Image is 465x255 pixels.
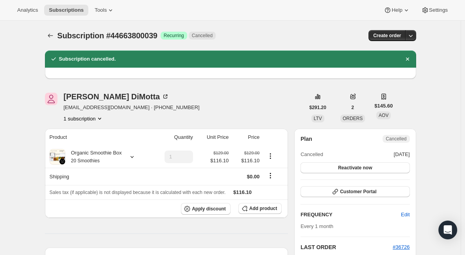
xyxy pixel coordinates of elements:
[50,190,226,195] span: Sales tax (if applicable) is not displayed because it is calculated with each new order.
[164,32,184,39] span: Recurring
[195,129,231,146] th: Unit Price
[305,102,331,113] button: $291.20
[300,151,323,158] span: Cancelled
[314,116,322,121] span: LTV
[396,208,414,221] button: Edit
[417,5,452,16] button: Settings
[210,157,229,165] span: $116.10
[429,7,448,13] span: Settings
[249,205,277,212] span: Add product
[213,151,229,155] small: $129.00
[300,223,333,229] span: Every 1 month
[45,129,151,146] th: Product
[386,136,406,142] span: Cancelled
[59,55,116,63] h2: Subscription cancelled.
[401,211,410,219] span: Edit
[438,221,457,239] div: Open Intercom Messenger
[379,113,388,118] span: AOV
[233,189,252,195] span: $116.10
[300,211,401,219] h2: FREQUENCY
[393,244,410,250] a: #36726
[45,30,56,41] button: Subscriptions
[64,115,104,122] button: Product actions
[340,189,376,195] span: Customer Portal
[300,162,410,173] button: Reactivate now
[49,7,84,13] span: Subscriptions
[192,32,213,39] span: Cancelled
[13,5,43,16] button: Analytics
[309,104,326,111] span: $291.20
[151,129,195,146] th: Quantity
[247,174,260,180] span: $0.00
[65,149,122,165] div: Organic Smoothie Box
[231,129,262,146] th: Price
[64,93,170,101] div: [PERSON_NAME] DiMotta
[300,243,393,251] h2: LAST ORDER
[379,5,415,16] button: Help
[192,206,226,212] span: Apply discount
[343,116,363,121] span: ORDERS
[57,31,157,40] span: Subscription #44663800039
[90,5,119,16] button: Tools
[394,151,410,158] span: [DATE]
[45,168,151,185] th: Shipping
[264,152,277,160] button: Product actions
[351,104,354,111] span: 2
[45,93,57,105] span: Jennifer DiMotta
[264,171,277,180] button: Shipping actions
[374,102,393,110] span: $145.60
[338,165,372,171] span: Reactivate now
[64,104,200,111] span: [EMAIL_ADDRESS][DOMAIN_NAME] · [PHONE_NUMBER]
[95,7,107,13] span: Tools
[368,30,406,41] button: Create order
[44,5,88,16] button: Subscriptions
[393,243,410,251] button: #36726
[50,149,65,165] img: product img
[300,186,410,197] button: Customer Portal
[238,203,282,214] button: Add product
[347,102,359,113] button: 2
[402,54,413,65] button: Dismiss notification
[71,158,100,163] small: 20 Smoothies
[392,7,402,13] span: Help
[233,157,259,165] span: $116.10
[373,32,401,39] span: Create order
[300,135,312,143] h2: Plan
[244,151,259,155] small: $129.00
[17,7,38,13] span: Analytics
[181,203,231,215] button: Apply discount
